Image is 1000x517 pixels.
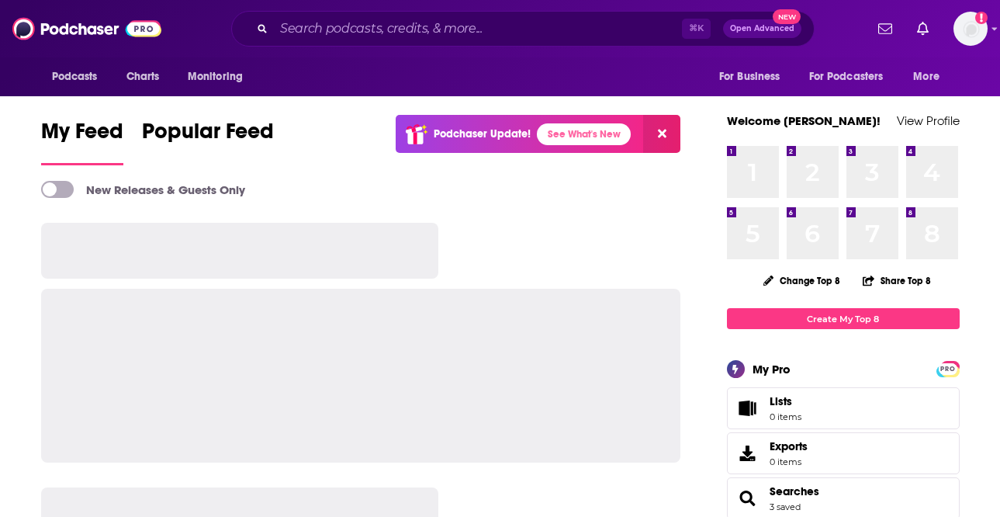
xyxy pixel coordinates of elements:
[913,66,939,88] span: More
[754,271,850,290] button: Change Top 8
[434,127,531,141] p: Podchaser Update!
[274,16,682,41] input: Search podcasts, credits, & more...
[770,411,801,422] span: 0 items
[770,394,801,408] span: Lists
[953,12,988,46] button: Show profile menu
[975,12,988,24] svg: Add a profile image
[939,363,957,374] a: PRO
[41,62,118,92] button: open menu
[732,442,763,464] span: Exports
[727,387,960,429] a: Lists
[723,19,801,38] button: Open AdvancedNew
[953,12,988,46] span: Logged in as esmith_bg
[719,66,780,88] span: For Business
[682,19,711,39] span: ⌘ K
[770,439,808,453] span: Exports
[727,432,960,474] a: Exports
[730,25,794,33] span: Open Advanced
[732,397,763,419] span: Lists
[12,14,161,43] img: Podchaser - Follow, Share and Rate Podcasts
[799,62,906,92] button: open menu
[862,265,932,296] button: Share Top 8
[773,9,801,24] span: New
[116,62,169,92] a: Charts
[732,488,763,509] a: Searches
[902,62,959,92] button: open menu
[727,308,960,329] a: Create My Top 8
[770,394,792,408] span: Lists
[41,118,123,154] span: My Feed
[41,118,123,165] a: My Feed
[809,66,884,88] span: For Podcasters
[911,16,935,42] a: Show notifications dropdown
[142,118,274,165] a: Popular Feed
[953,12,988,46] img: User Profile
[537,123,631,145] a: See What's New
[52,66,98,88] span: Podcasts
[188,66,243,88] span: Monitoring
[939,363,957,375] span: PRO
[753,362,791,376] div: My Pro
[872,16,898,42] a: Show notifications dropdown
[897,113,960,128] a: View Profile
[727,113,881,128] a: Welcome [PERSON_NAME]!
[770,456,808,467] span: 0 items
[770,484,819,498] a: Searches
[177,62,263,92] button: open menu
[142,118,274,154] span: Popular Feed
[126,66,160,88] span: Charts
[41,181,245,198] a: New Releases & Guests Only
[708,62,800,92] button: open menu
[770,501,801,512] a: 3 saved
[231,11,815,47] div: Search podcasts, credits, & more...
